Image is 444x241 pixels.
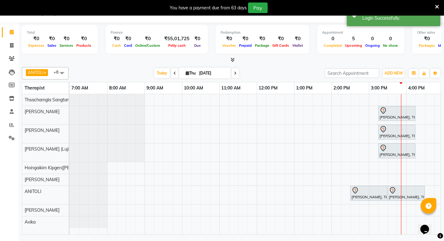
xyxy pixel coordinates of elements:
[271,43,291,48] span: Gift Cards
[75,43,93,48] span: Products
[417,43,437,48] span: Packages
[25,219,36,225] span: Avika
[343,35,364,42] div: 5
[122,43,134,48] span: Card
[25,85,45,91] span: Therapist
[381,35,399,42] div: 0
[25,109,60,114] span: [PERSON_NAME]
[27,30,93,35] div: Total
[253,35,271,42] div: ₹0
[170,5,247,11] div: You have a payment due from 63 days
[343,43,364,48] span: Upcoming
[364,35,381,42] div: 0
[167,43,187,48] span: Petty cash
[111,43,122,48] span: Cash
[54,70,63,75] span: +8
[257,84,279,93] a: 12:00 PM
[182,84,205,93] a: 10:00 AM
[332,84,351,93] a: 2:00 PM
[27,35,46,42] div: ₹0
[70,84,90,93] a: 7:00 AM
[46,35,58,42] div: ₹0
[322,35,343,42] div: 0
[271,35,291,42] div: ₹0
[322,43,343,48] span: Completed
[362,15,436,22] div: Login Successfully.
[192,35,203,42] div: ₹0
[294,84,314,93] a: 1:00 PM
[221,30,304,35] div: Redemption
[418,216,438,235] iframe: chat widget
[58,43,75,48] span: Services
[325,68,379,78] input: Search Appointment
[27,43,46,48] span: Expenses
[237,43,253,48] span: Prepaid
[221,35,237,42] div: ₹0
[379,126,415,139] div: [PERSON_NAME], TK02, 03:15 PM-04:15 PM, Royal Siam - 60 Mins
[291,35,304,42] div: ₹0
[417,35,437,42] div: ₹0
[383,69,404,78] button: ADD NEW
[25,207,60,213] span: [PERSON_NAME]
[25,128,60,133] span: [PERSON_NAME]
[25,189,41,194] span: ANITOLI
[145,84,165,93] a: 9:00 AM
[407,84,426,93] a: 4:00 PM
[322,30,399,35] div: Appointment
[369,84,389,93] a: 3:00 PM
[351,187,387,200] div: [PERSON_NAME], TK01, 02:30 PM-03:30 PM, Fusion Therapy - 60 Mins
[58,35,75,42] div: ₹0
[134,35,162,42] div: ₹0
[388,187,424,200] div: [PERSON_NAME], TK03, 03:30 PM-04:30 PM, Royal Siam - 60 Mins
[43,70,46,75] a: x
[220,84,242,93] a: 11:00 AM
[381,43,399,48] span: No show
[111,35,122,42] div: ₹0
[25,97,88,103] span: Thsachamgla Sangtam (Achum)
[28,70,43,75] span: ANITOLI
[134,43,162,48] span: Online/Custom
[253,43,271,48] span: Package
[248,2,268,13] button: Pay
[111,30,203,35] div: Finance
[25,146,72,152] span: [PERSON_NAME] (Lujik)
[46,43,58,48] span: Sales
[379,144,415,157] div: [PERSON_NAME], TK02, 03:15 PM-04:15 PM, Royal Siam - 60 Mins
[107,84,127,93] a: 8:00 AM
[154,68,170,78] span: Today
[379,107,415,120] div: [PERSON_NAME], TK02, 03:15 PM-04:15 PM, Royal Siam - 60 Mins
[197,69,228,78] input: 2025-09-04
[237,35,253,42] div: ₹0
[221,43,237,48] span: Voucher
[184,71,197,75] span: Thu
[193,43,202,48] span: Due
[25,177,60,182] span: [PERSON_NAME]
[75,35,93,42] div: ₹0
[364,43,381,48] span: Ongoing
[162,35,192,42] div: ₹55,01,725
[25,165,99,171] span: Hoingaikim Kipgen([PERSON_NAME])
[291,43,304,48] span: Wallet
[384,71,403,75] span: ADD NEW
[122,35,134,42] div: ₹0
